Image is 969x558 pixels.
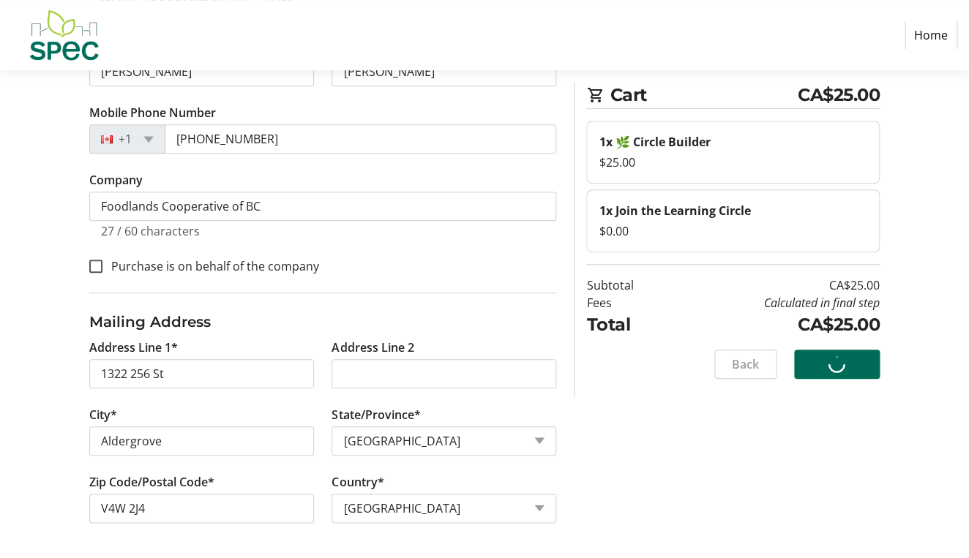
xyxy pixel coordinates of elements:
input: (506) 234-5678 [165,124,556,154]
strong: 1x 🌿 Circle Builder [599,134,710,150]
h3: Mailing Address [89,311,556,333]
span: Cart [610,82,797,108]
label: Zip Code/Postal Code* [89,473,214,491]
tr-character-limit: 27 / 60 characters [101,223,200,239]
strong: 1x Join the Learning Circle [599,203,750,219]
a: Home [905,21,957,49]
td: Subtotal [586,276,670,294]
input: Zip or Postal Code [89,494,314,523]
div: $0.00 [599,222,867,240]
input: City [89,426,314,456]
label: State/Province* [332,406,420,423]
label: City* [89,406,117,423]
img: SPEC's Logo [12,6,116,64]
label: Country* [332,473,384,491]
label: Purchase is on behalf of the company [102,257,319,275]
span: CA$25.00 [798,82,880,108]
label: Address Line 1* [89,339,178,356]
label: Mobile Phone Number [89,104,216,121]
label: Company [89,171,143,189]
td: Calculated in final step [671,294,880,312]
input: Address [89,359,314,388]
td: Total [586,312,670,338]
label: Address Line 2 [332,339,414,356]
td: Fees [586,294,670,312]
td: CA$25.00 [671,276,880,294]
div: $25.00 [599,154,867,171]
td: CA$25.00 [671,312,880,338]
